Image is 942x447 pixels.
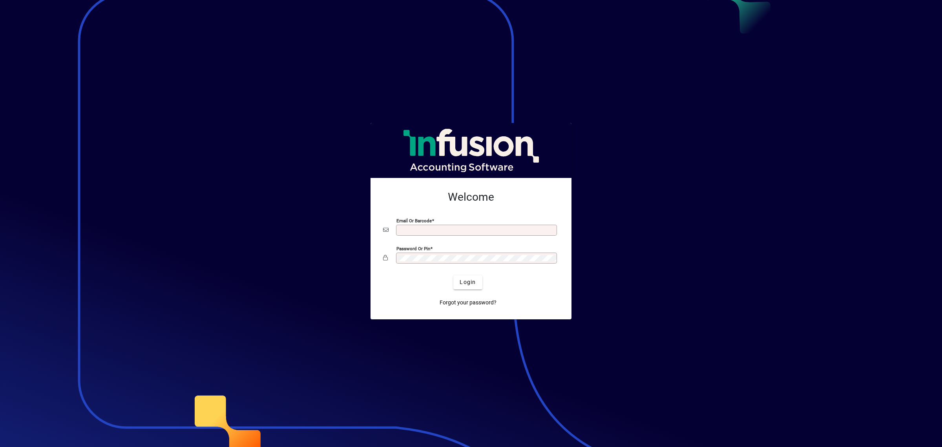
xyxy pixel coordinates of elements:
button: Login [453,275,482,289]
h2: Welcome [383,191,559,204]
a: Forgot your password? [436,296,500,310]
span: Forgot your password? [440,299,497,307]
mat-label: Password or Pin [396,245,430,251]
span: Login [460,278,476,286]
mat-label: Email or Barcode [396,218,432,223]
